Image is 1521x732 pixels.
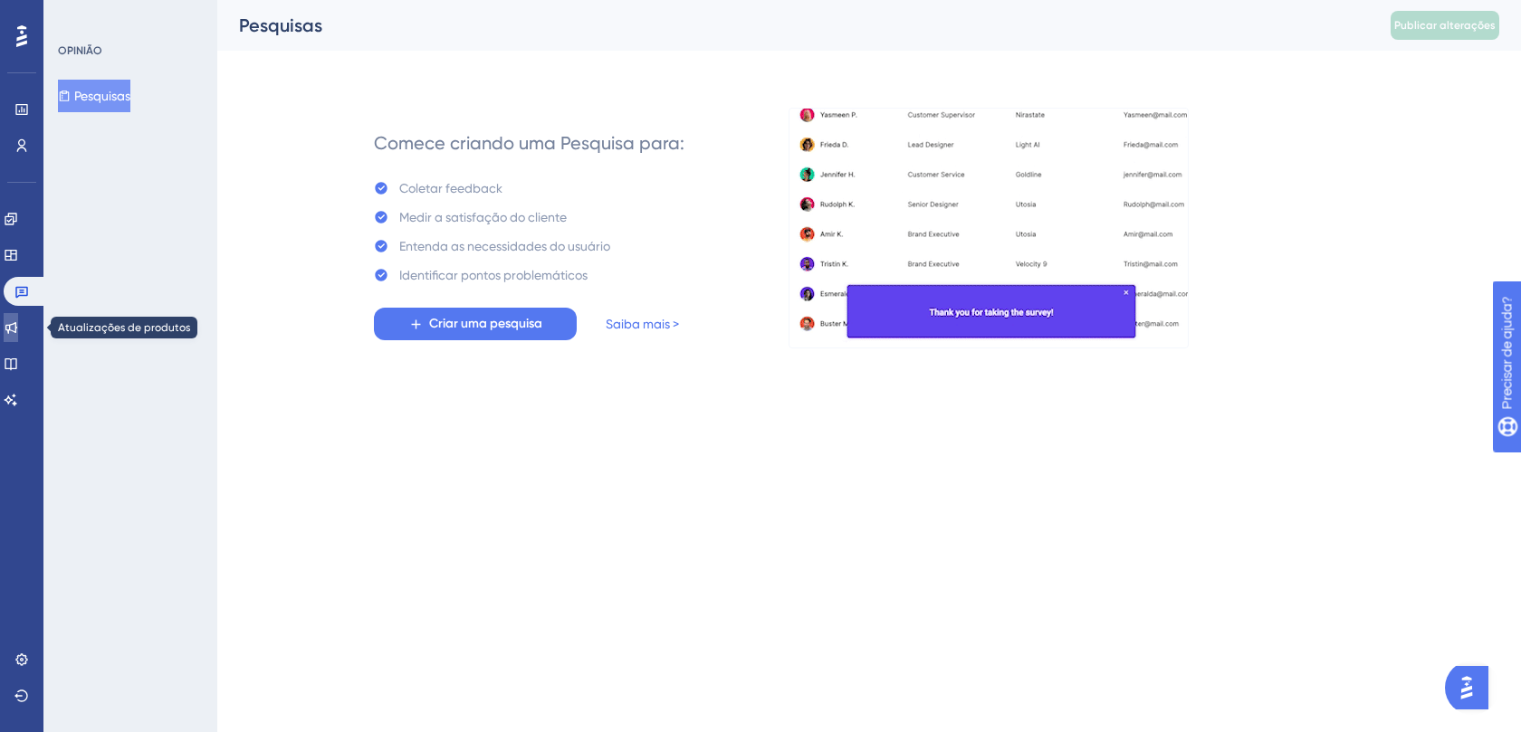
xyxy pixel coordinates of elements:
[1445,661,1499,715] iframe: Iniciador do Assistente de IA do UserGuiding
[239,14,322,36] font: Pesquisas
[374,132,684,154] font: Comece criando uma Pesquisa para:
[74,89,130,103] font: Pesquisas
[43,8,156,22] font: Precisar de ajuda?
[429,316,542,331] font: Criar uma pesquisa
[1391,11,1499,40] button: Publicar alterações
[58,44,102,57] font: OPINIÃO
[1394,19,1496,32] font: Publicar alterações
[58,80,130,112] button: Pesquisas
[374,308,577,340] button: Criar uma pesquisa
[606,317,679,331] font: Saiba mais >
[399,210,567,224] font: Medir a satisfação do cliente
[399,181,502,195] font: Coletar feedback
[606,313,679,335] a: Saiba mais >
[399,239,610,253] font: Entenda as necessidades do usuário
[399,268,588,282] font: Identificar pontos problemáticos
[789,108,1189,348] img: b81bf5b5c10d0e3e90f664060979471a.gif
